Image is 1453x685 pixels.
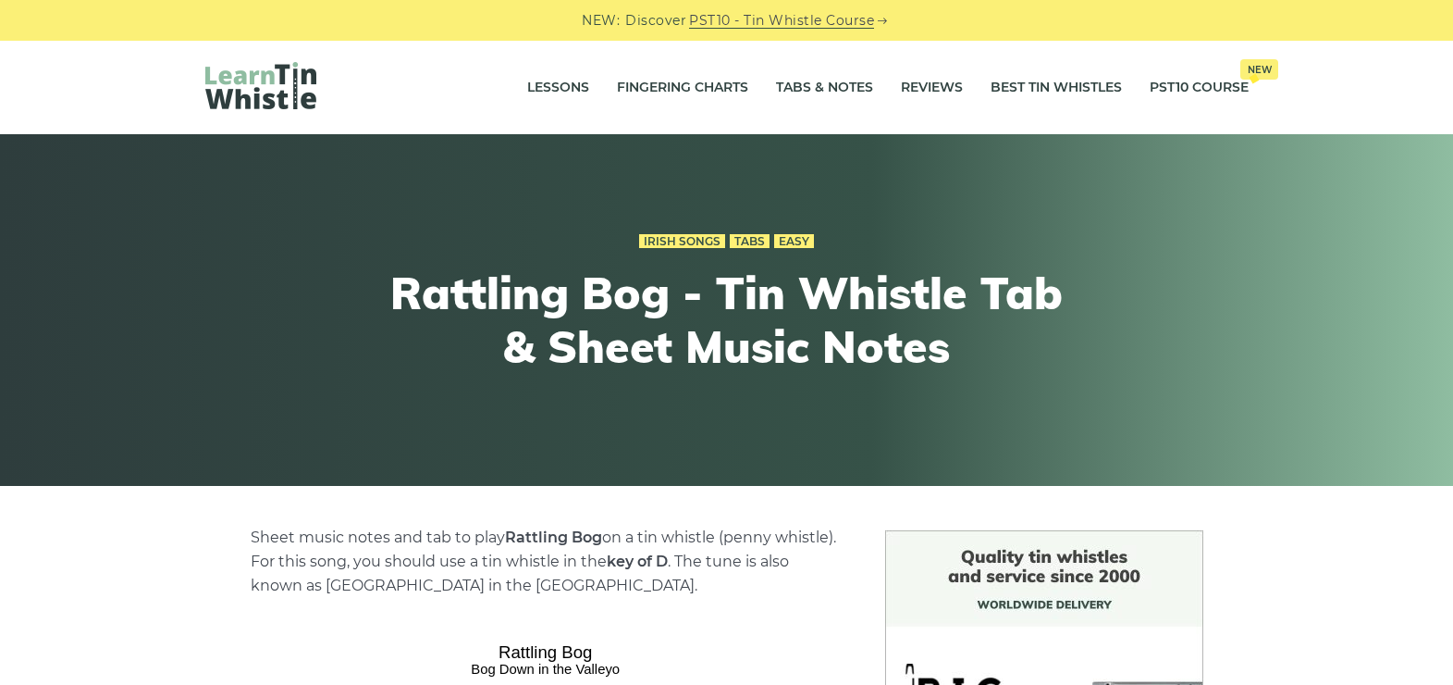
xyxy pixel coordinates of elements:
[774,234,814,249] a: Easy
[1150,65,1249,111] a: PST10 CourseNew
[1240,59,1278,80] span: New
[776,65,873,111] a: Tabs & Notes
[251,526,841,598] p: Sheet music notes and tab to play on a tin whistle (penny whistle). For this song, you should use...
[505,529,602,546] strong: Rattling Bog
[387,267,1067,373] h1: Rattling Bog - Tin Whistle Tab & Sheet Music Notes
[991,65,1122,111] a: Best Tin Whistles
[205,62,316,109] img: LearnTinWhistle.com
[901,65,963,111] a: Reviews
[639,234,725,249] a: Irish Songs
[527,65,589,111] a: Lessons
[730,234,770,249] a: Tabs
[607,553,668,570] strong: key of D
[617,65,748,111] a: Fingering Charts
